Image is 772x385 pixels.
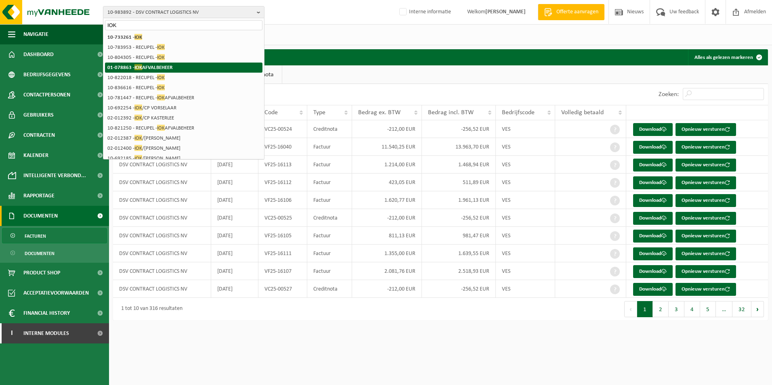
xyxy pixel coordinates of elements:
td: 1.639,55 EUR [422,245,496,262]
td: 1.961,13 EUR [422,191,496,209]
span: IOK [134,64,142,70]
button: Next [751,301,764,317]
a: Documenten [2,245,107,261]
td: [DATE] [211,280,258,298]
td: 11.540,25 EUR [352,138,422,156]
td: -212,00 EUR [352,280,422,298]
span: Product Shop [23,263,60,283]
span: IOK [134,135,142,141]
td: VES [496,138,555,156]
span: Contactpersonen [23,85,70,105]
button: Opnieuw versturen [675,265,736,278]
span: Acceptatievoorwaarden [23,283,89,303]
td: 981,47 EUR [422,227,496,245]
li: 10-836616 - RECUPEL - [105,83,262,93]
td: Factuur [307,156,352,174]
button: Opnieuw versturen [675,212,736,225]
li: 02-012400 - /[PERSON_NAME] [105,143,262,153]
td: DSV CONTRACT LOGISTICS NV [113,209,211,227]
td: 423,05 EUR [352,174,422,191]
button: Opnieuw versturen [675,159,736,172]
td: VC25-00524 [258,120,308,138]
td: VES [496,191,555,209]
td: -212,00 EUR [352,120,422,138]
span: Type [313,109,325,116]
td: VES [496,209,555,227]
td: Factuur [307,174,352,191]
span: IOK [157,84,165,90]
button: Opnieuw versturen [675,141,736,154]
button: 1 [637,301,653,317]
button: Previous [624,301,637,317]
a: Download [633,247,673,260]
a: Offerte aanvragen [538,4,604,20]
td: DSV CONTRACT LOGISTICS NV [113,156,211,174]
button: Opnieuw versturen [675,194,736,207]
label: Interne informatie [398,6,451,18]
input: Zoeken naar gekoppelde vestigingen [105,20,262,30]
td: Creditnota [307,280,352,298]
button: 5 [700,301,716,317]
td: Creditnota [307,120,352,138]
td: Creditnota [307,209,352,227]
td: VC25-00525 [258,209,308,227]
td: VES [496,120,555,138]
td: 511,89 EUR [422,174,496,191]
strong: 10-733261 - [107,34,142,40]
td: VF25-16106 [258,191,308,209]
td: VES [496,227,555,245]
td: DSV CONTRACT LOGISTICS NV [113,227,211,245]
span: IOK [134,105,142,111]
span: Bedrag ex. BTW [358,109,401,116]
span: 10-983892 - DSV CONTRACT LOGISTICS NV [107,6,254,19]
span: Offerte aanvragen [554,8,600,16]
strong: [PERSON_NAME] [485,9,526,15]
li: 10-804305 - RECUPEL - [105,52,262,63]
a: Download [633,159,673,172]
span: Kalender [23,145,48,165]
div: 1 tot 10 van 316 resultaten [117,302,183,316]
button: Opnieuw versturen [675,283,736,296]
td: -256,52 EUR [422,209,496,227]
a: Download [633,230,673,243]
td: VF25-16111 [258,245,308,262]
td: VF25-16107 [258,262,308,280]
span: Facturen [25,228,46,244]
td: 1.468,94 EUR [422,156,496,174]
li: 10-783953 - RECUPEL - [105,42,262,52]
span: IOK [134,155,142,161]
button: 2 [653,301,669,317]
td: Factuur [307,262,352,280]
td: VES [496,280,555,298]
span: IOK [134,34,142,40]
button: 32 [732,301,751,317]
td: -256,52 EUR [422,120,496,138]
span: Dashboard [23,44,54,65]
a: Download [633,176,673,189]
td: [DATE] [211,209,258,227]
button: 10-983892 - DSV CONTRACT LOGISTICS NV [103,6,264,18]
td: 13.963,70 EUR [422,138,496,156]
td: 1.214,00 EUR [352,156,422,174]
a: Facturen [2,228,107,243]
button: Opnieuw versturen [675,123,736,136]
td: 2.081,76 EUR [352,262,422,280]
span: IOK [157,74,165,80]
button: Opnieuw versturen [675,247,736,260]
span: Bedrag incl. BTW [428,109,474,116]
span: Bedrijfsgegevens [23,65,71,85]
span: Rapportage [23,186,55,206]
td: [DATE] [211,191,258,209]
button: Alles als gelezen markeren [688,49,767,65]
td: 1.620,77 EUR [352,191,422,209]
td: Factuur [307,138,352,156]
strong: 01-078863 - AFVALBEHEER [107,64,172,70]
span: … [716,301,732,317]
td: VF25-16112 [258,174,308,191]
a: Download [633,141,673,154]
span: Volledig betaald [561,109,604,116]
span: Documenten [23,206,58,226]
a: Download [633,283,673,296]
span: IOK [157,125,165,131]
span: Interne modules [23,323,69,343]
